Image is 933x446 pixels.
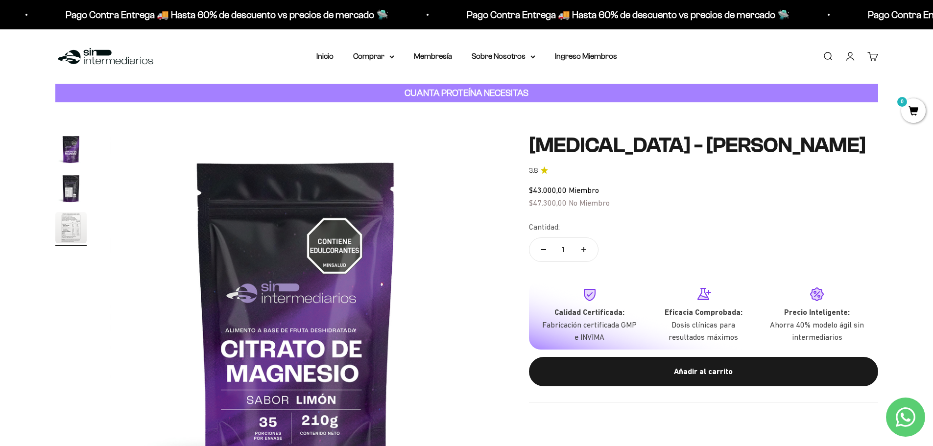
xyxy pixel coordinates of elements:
[768,319,866,344] p: Ahorra 40% modelo ágil sin intermediarios
[554,307,624,317] strong: Calidad Certificada:
[529,221,560,234] label: Cantidad:
[654,319,752,344] p: Dosis clínicas para resultados máximos
[549,365,859,378] div: Añadir al carrito
[472,50,535,63] summary: Sobre Nosotros
[316,52,334,60] a: Inicio
[901,106,926,117] a: 0
[665,307,742,317] strong: Eficacia Comprobada:
[55,173,87,204] img: Citrato de Magnesio - Sabor Limón
[529,134,878,157] h1: [MEDICAL_DATA] - [PERSON_NAME]
[414,52,452,60] a: Membresía
[55,212,87,243] img: Citrato de Magnesio - Sabor Limón
[353,50,394,63] summary: Comprar
[896,96,908,108] mark: 0
[529,357,878,386] button: Añadir al carrito
[529,186,567,194] span: $43.000,00
[529,165,538,176] span: 3.8
[405,88,528,98] strong: CUANTA PROTEÍNA NECESITAS
[55,134,87,165] img: Citrato de Magnesio - Sabor Limón
[569,186,599,194] span: Miembro
[784,307,850,317] strong: Precio Inteligente:
[529,198,567,207] span: $47.300,00
[55,173,87,207] button: Ir al artículo 2
[529,165,878,176] a: 3.83.8 de 5.0 estrellas
[570,238,598,261] button: Aumentar cantidad
[555,52,617,60] a: Ingreso Miembros
[529,238,558,261] button: Reducir cantidad
[55,212,87,246] button: Ir al artículo 3
[541,319,639,344] p: Fabricación certificada GMP e INVIMA
[569,198,610,207] span: No Miembro
[467,7,789,23] p: Pago Contra Entrega 🚚 Hasta 60% de descuento vs precios de mercado 🛸
[55,134,87,168] button: Ir al artículo 1
[66,7,388,23] p: Pago Contra Entrega 🚚 Hasta 60% de descuento vs precios de mercado 🛸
